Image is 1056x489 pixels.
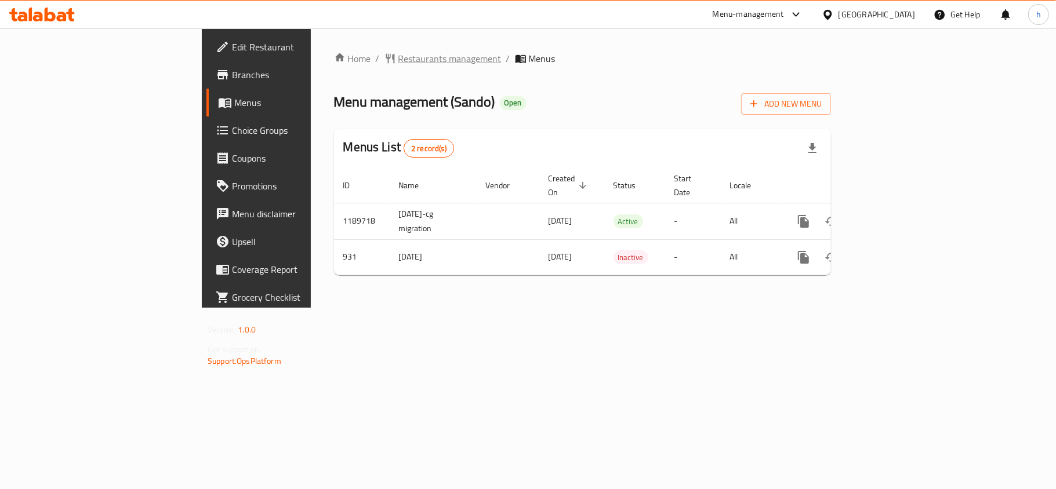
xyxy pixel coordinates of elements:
td: - [665,203,721,239]
a: Grocery Checklist [206,283,378,311]
a: Choice Groups [206,116,378,144]
a: Restaurants management [384,52,502,65]
a: Branches [206,61,378,89]
span: Inactive [614,251,648,264]
li: / [506,52,510,65]
span: Menus [529,52,556,65]
span: 2 record(s) [404,143,453,154]
span: Menus [234,96,369,110]
span: Choice Groups [232,123,369,137]
span: 1.0.0 [238,322,256,337]
a: Coupons [206,144,378,172]
nav: breadcrumb [334,52,831,65]
td: [DATE]-cg migration [390,203,477,239]
td: - [665,239,721,275]
a: Edit Restaurant [206,33,378,61]
button: Add New Menu [741,93,831,115]
div: Export file [799,134,826,162]
span: Edit Restaurant [232,40,369,54]
span: Promotions [232,179,369,193]
span: Coupons [232,151,369,165]
span: Active [614,215,643,228]
a: Upsell [206,228,378,256]
span: Upsell [232,235,369,249]
th: Actions [781,168,910,203]
td: [DATE] [390,239,477,275]
span: Locale [730,178,767,192]
span: Menu disclaimer [232,207,369,221]
table: enhanced table [334,168,910,275]
span: Vendor [486,178,525,192]
button: Change Status [818,243,845,271]
span: Start Date [674,171,707,199]
a: Promotions [206,172,378,200]
div: [GEOGRAPHIC_DATA] [839,8,915,21]
div: Menu-management [713,8,784,21]
div: Total records count [404,139,454,158]
a: Coverage Report [206,256,378,283]
span: Version: [208,322,236,337]
a: Menus [206,89,378,116]
span: ID [343,178,365,192]
td: All [721,203,781,239]
button: more [790,207,818,235]
button: more [790,243,818,271]
span: Grocery Checklist [232,290,369,304]
span: [DATE] [549,249,572,264]
a: Menu disclaimer [206,200,378,228]
span: Menu management ( Sando ) [334,89,495,115]
button: Change Status [818,207,845,235]
span: Get support on: [208,342,261,357]
span: Open [500,98,527,108]
span: Add New Menu [750,97,822,111]
span: [DATE] [549,213,572,228]
h2: Menus List [343,138,454,158]
span: Created On [549,171,590,199]
a: Support.OpsPlatform [208,353,281,368]
span: Restaurants management [398,52,502,65]
td: All [721,239,781,275]
span: h [1036,8,1041,21]
span: Coverage Report [232,262,369,276]
span: Status [614,178,651,192]
div: Open [500,96,527,110]
span: Branches [232,68,369,82]
span: Name [399,178,434,192]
